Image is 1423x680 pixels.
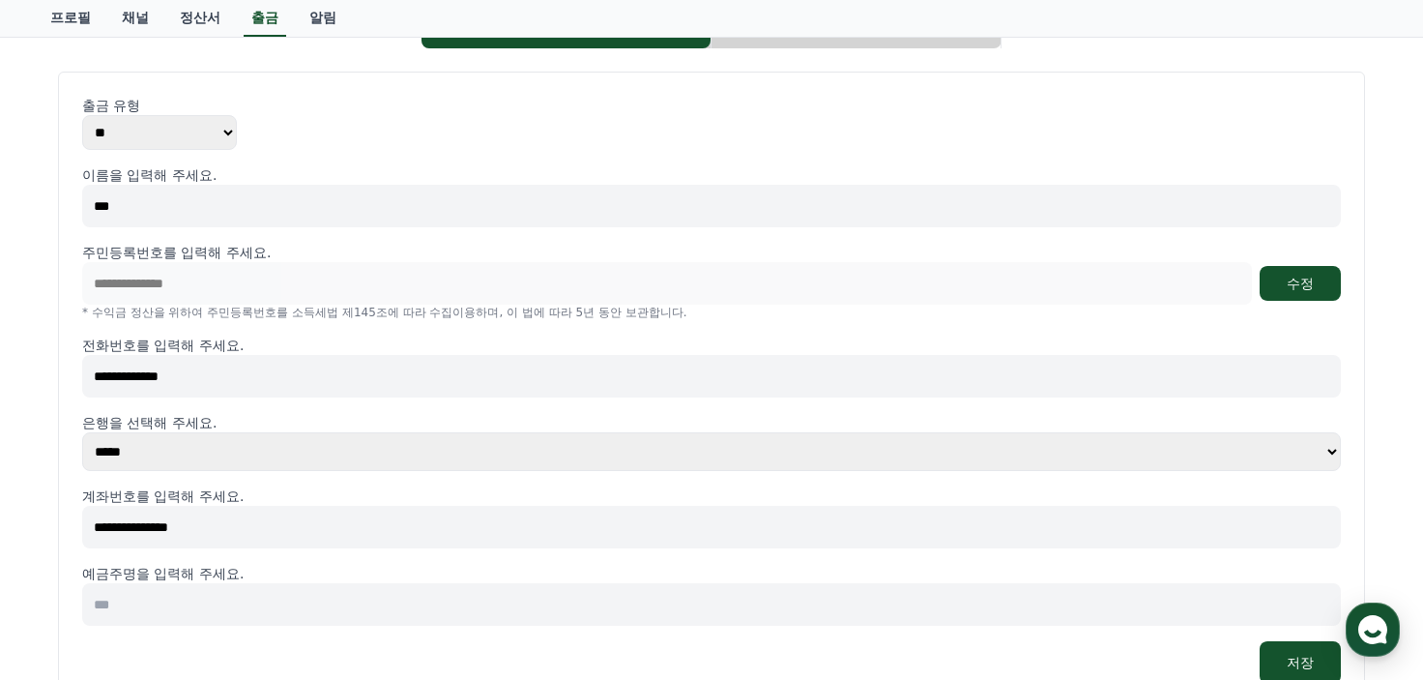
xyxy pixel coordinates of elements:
p: 은행을 선택해 주세요. [82,413,1341,432]
a: 설정 [249,519,371,568]
span: 홈 [61,548,73,564]
p: 출금 유형 [82,96,1341,115]
p: 예금주명을 입력해 주세요. [82,564,1341,583]
button: 수정 [1260,266,1341,301]
a: 홈 [6,519,128,568]
a: 대화 [128,519,249,568]
p: 계좌번호를 입력해 주세요. [82,487,1341,506]
p: 주민등록번호를 입력해 주세요. [82,243,271,262]
p: 이름을 입력해 주세요. [82,165,1341,185]
span: 설정 [299,548,322,564]
p: 전화번호를 입력해 주세요. [82,336,1341,355]
p: * 수익금 정산을 위하여 주민등록번호를 소득세법 제145조에 따라 수집이용하며, 이 법에 따라 5년 동안 보관합니다. [82,305,1341,320]
span: 대화 [177,549,200,565]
